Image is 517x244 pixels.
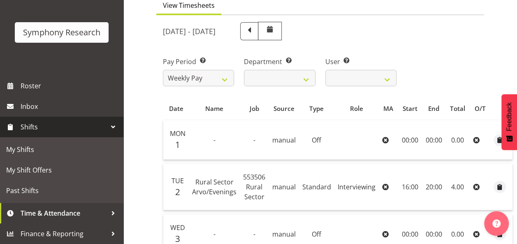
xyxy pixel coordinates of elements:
[304,104,329,113] div: Type
[2,139,121,160] a: My Shifts
[243,173,265,201] span: 553506 Rural Sector
[6,164,117,176] span: My Shift Offers
[170,129,185,138] span: Mon
[475,104,486,113] div: O/T
[398,164,422,210] td: 16:00
[213,136,216,145] span: -
[6,184,117,197] span: Past Shifts
[2,160,121,180] a: My Shift Offers
[175,139,180,150] span: 1
[6,143,117,156] span: My Shifts
[192,177,236,196] span: Rural Sector Arvo/Evenings
[325,57,396,67] label: User
[445,120,470,160] td: 0.00
[253,230,255,239] span: -
[193,104,235,113] div: Name
[403,104,417,113] div: Start
[21,228,107,240] span: Finance & Reporting
[299,120,334,160] td: Off
[501,94,517,150] button: Feedback - Show survey
[172,176,184,185] span: Tue
[21,80,119,92] span: Roster
[299,164,334,210] td: Standard
[168,104,184,113] div: Date
[422,164,445,210] td: 20:00
[163,0,215,10] span: View Timesheets
[445,164,470,210] td: 4.00
[23,26,100,39] div: Symphony Research
[175,186,180,198] span: 2
[163,57,234,67] label: Pay Period
[272,182,295,191] span: manual
[253,136,255,145] span: -
[450,104,465,113] div: Total
[272,136,295,145] span: manual
[170,223,185,232] span: Wed
[383,104,393,113] div: MA
[244,104,264,113] div: Job
[273,104,294,113] div: Source
[492,219,501,228] img: help-xxl-2.png
[427,104,440,113] div: End
[21,100,119,113] span: Inbox
[422,120,445,160] td: 00:00
[338,182,376,191] span: Interviewing
[505,102,513,131] span: Feedback
[21,207,107,219] span: Time & Attendance
[272,230,295,239] span: manual
[339,104,374,113] div: Role
[2,180,121,201] a: Past Shifts
[163,27,216,36] h5: [DATE] - [DATE]
[213,230,216,239] span: -
[398,120,422,160] td: 00:00
[244,57,315,67] label: Department
[21,121,107,133] span: Shifts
